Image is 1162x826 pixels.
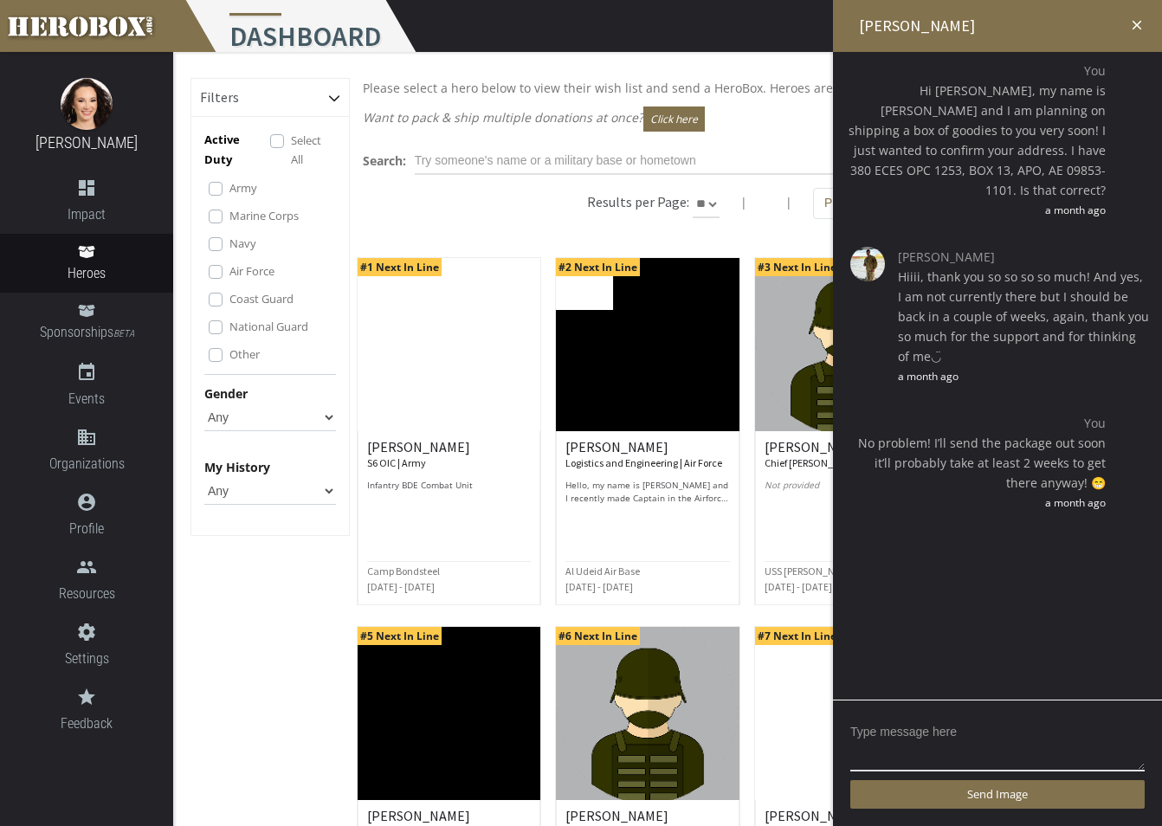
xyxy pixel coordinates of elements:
[556,258,640,276] span: #2 Next In Line
[765,479,929,505] p: Not provided
[358,258,442,276] span: #1 Next In Line
[363,78,1132,98] p: Please select a hero below to view their wish list and send a HeroBox. Heroes are listed “Next in...
[846,413,1106,433] span: You
[367,440,532,470] h6: [PERSON_NAME]
[967,786,1028,802] span: Send Image
[1129,17,1145,33] i: close
[367,456,426,469] small: S6 OIC | Army
[363,106,1132,132] p: Want to pack & ship multiple donations at once?
[229,206,299,225] label: Marine Corps
[367,479,532,505] p: Infantry BDE Combat Unit
[565,440,730,470] h6: [PERSON_NAME]
[229,234,256,253] label: Navy
[765,565,899,578] small: USS [PERSON_NAME] (DDG 96)
[765,440,929,470] h6: [PERSON_NAME]
[565,456,722,469] small: Logistics and Engineering | Air Force
[587,193,689,210] h6: Results per Page:
[785,194,792,210] span: |
[363,151,406,171] label: Search:
[846,433,1106,493] span: No problem! I’ll send the package out soon it’ll probably take at least 2 weeks to get there anyw...
[204,130,270,170] p: Active Duty
[850,247,885,281] img: image
[229,178,257,197] label: Army
[846,200,1106,220] span: a month ago
[898,267,1149,366] span: Hiiii, thank you so so so so much! And yes, I am not currently there but I should be back in a co...
[204,384,248,403] label: Gender
[367,580,435,593] small: [DATE] - [DATE]
[565,565,640,578] small: Al Udeid Air Base
[846,61,1106,81] span: You
[229,261,274,281] label: Air Force
[755,627,839,645] span: #7 Next In Line
[229,289,294,308] label: Coast Guard
[565,479,730,505] p: Hello, my name is [PERSON_NAME] and I recently made Captain in the Airforce. This is my first dep...
[367,565,440,578] small: Camp Bondsteel
[898,366,1149,386] span: a month ago
[358,627,442,645] span: #5 Next In Line
[357,257,542,605] a: #1 Next In Line [PERSON_NAME] S6 OIC | Army Infantry BDE Combat Unit Camp Bondsteel [DATE] - [DATE]
[846,493,1106,513] span: a month ago
[765,456,924,469] small: Chief [PERSON_NAME] Officer | Navy
[556,627,640,645] span: #6 Next In Line
[643,106,705,132] button: Click here
[898,247,1149,267] span: [PERSON_NAME]
[755,258,839,276] span: #3 Next In Line
[113,328,134,339] small: BETA
[740,194,747,210] span: |
[291,131,336,169] label: Select All
[565,580,633,593] small: [DATE] - [DATE]
[36,133,138,152] a: [PERSON_NAME]
[229,317,308,336] label: National Guard
[555,257,740,605] a: #2 Next In Line [PERSON_NAME] Logistics and Engineering | Air Force Hello, my name is [PERSON_NAM...
[204,457,270,477] label: My History
[61,78,113,130] img: image
[846,81,1106,200] span: Hi [PERSON_NAME], my name is [PERSON_NAME] and I am planning on shipping a box of goodies to you ...
[415,147,882,175] input: Try someone's name or a military base or hometown
[813,188,861,219] button: Prev
[765,580,832,593] small: [DATE] - [DATE]
[200,90,239,106] h6: Filters
[229,345,260,364] label: Other
[754,257,939,605] a: #3 Next In Line [PERSON_NAME] Chief [PERSON_NAME] Officer | Navy Not provided USS [PERSON_NAME] (...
